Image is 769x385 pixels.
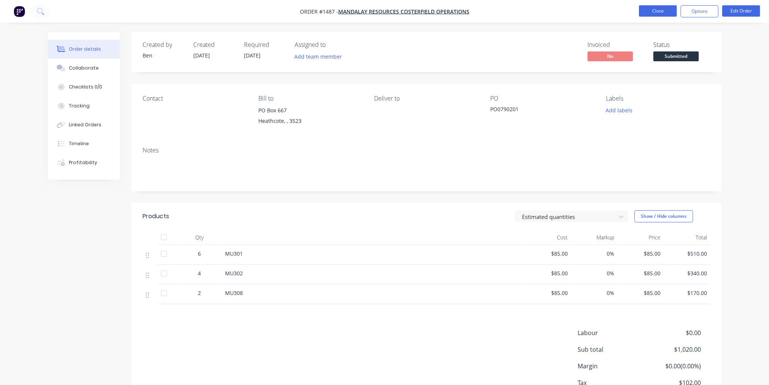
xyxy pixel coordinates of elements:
span: $85.00 [528,269,568,277]
button: Show / Hide columns [634,210,693,222]
span: [DATE] [244,52,261,59]
span: $85.00 [528,289,568,297]
span: $1,020.00 [645,345,701,354]
img: Factory [14,6,25,17]
span: Submitted [653,51,699,61]
div: Ben [143,51,184,59]
div: Profitability [69,159,97,166]
div: Labels [606,95,710,102]
span: Sub total [578,345,645,354]
span: $85.00 [620,289,661,297]
span: MU302 [225,270,243,277]
div: PO0790201 [490,105,585,116]
div: Markup [571,230,617,245]
span: $85.00 [528,250,568,258]
span: $85.00 [620,269,661,277]
div: Contact [143,95,246,102]
div: Total [663,230,710,245]
button: Tracking [48,96,120,115]
span: MU301 [225,250,243,257]
span: $170.00 [666,289,707,297]
div: Created [193,41,235,48]
span: Margin [578,362,645,371]
div: Cost [525,230,571,245]
div: Heathcote, , 3523 [258,116,362,126]
span: [DATE] [193,52,210,59]
a: Mandalay Resources Costerfield Operations [338,8,469,15]
div: Products [143,212,169,221]
span: 6 [198,250,201,258]
div: PO Box 667Heathcote, , 3523 [258,105,362,129]
div: Order details [69,46,101,53]
button: Options [680,5,718,17]
div: Collaborate [69,65,99,71]
span: 0% [574,250,614,258]
span: MU308 [225,289,243,297]
span: Order #1487 - [300,8,338,15]
button: Add team member [295,51,346,62]
button: Close [639,5,677,17]
button: Add team member [290,51,346,62]
div: PO Box 667 [258,105,362,116]
button: Collaborate [48,59,120,78]
button: Submitted [653,51,699,63]
span: 0% [574,269,614,277]
div: Linked Orders [69,121,101,128]
div: Tracking [69,102,90,109]
button: Checklists 0/0 [48,78,120,96]
button: Timeline [48,134,120,153]
div: Price [617,230,664,245]
span: No [587,51,633,61]
span: $340.00 [666,269,707,277]
div: Notes [143,147,710,154]
button: Order details [48,40,120,59]
div: Bill to [258,95,362,102]
span: 4 [198,269,201,277]
span: $510.00 [666,250,707,258]
div: Qty [177,230,222,245]
span: $85.00 [620,250,661,258]
button: Profitability [48,153,120,172]
span: $0.00 [645,328,701,337]
div: Required [244,41,286,48]
button: Add labels [602,105,637,115]
div: Assigned to [295,41,370,48]
div: Invoiced [587,41,644,48]
button: Linked Orders [48,115,120,134]
div: PO [490,95,594,102]
button: Edit Order [722,5,760,17]
span: $0.00 ( 0.00 %) [645,362,701,371]
span: 2 [198,289,201,297]
div: Created by [143,41,184,48]
div: Status [653,41,710,48]
div: Deliver to [374,95,478,102]
span: 0% [574,289,614,297]
div: Timeline [69,140,89,147]
span: Labour [578,328,645,337]
div: Checklists 0/0 [69,84,102,90]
